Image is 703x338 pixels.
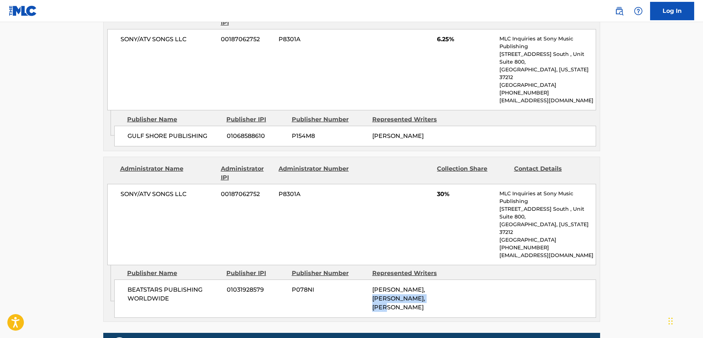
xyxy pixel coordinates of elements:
[227,132,286,140] span: 01068588610
[499,221,595,236] p: [GEOGRAPHIC_DATA], [US_STATE] 37212
[666,303,703,338] div: Widget chat
[279,190,350,199] span: P8301A
[121,35,216,44] span: SONY/ATV SONGS LLC
[650,2,694,20] a: Log In
[292,115,367,124] div: Publisher Number
[499,97,595,104] p: [EMAIL_ADDRESS][DOMAIN_NAME]
[279,164,350,182] div: Administrator Number
[499,66,595,81] p: [GEOGRAPHIC_DATA], [US_STATE] 37212
[292,132,367,140] span: P154M8
[499,205,595,221] p: [STREET_ADDRESS] South , Unit Suite 800,
[128,285,221,303] span: BEATSTARS PUBLISHING WORLDWIDE
[499,190,595,205] p: MLC Inquiries at Sony Music Publishing
[499,236,595,244] p: [GEOGRAPHIC_DATA]
[668,310,673,332] div: Trascina
[499,81,595,89] p: [GEOGRAPHIC_DATA]
[634,7,643,15] img: help
[514,164,585,182] div: Contact Details
[121,190,216,199] span: SONY/ATV SONGS LLC
[499,50,595,66] p: [STREET_ADDRESS] South , Unit Suite 800,
[437,164,508,182] div: Collection Share
[499,244,595,252] p: [PHONE_NUMBER]
[615,7,624,15] img: search
[666,303,703,338] iframe: Chat Widget
[499,35,595,50] p: MLC Inquiries at Sony Music Publishing
[372,269,447,278] div: Represented Writers
[372,115,447,124] div: Represented Writers
[226,115,286,124] div: Publisher IPI
[631,4,646,18] div: Help
[221,190,273,199] span: 00187062752
[227,285,286,294] span: 01031928579
[612,4,627,18] a: Public Search
[372,132,424,139] span: [PERSON_NAME]
[437,190,494,199] span: 30%
[499,252,595,259] p: [EMAIL_ADDRESS][DOMAIN_NAME]
[226,269,286,278] div: Publisher IPI
[499,89,595,97] p: [PHONE_NUMBER]
[221,164,273,182] div: Administrator IPI
[221,35,273,44] span: 00187062752
[128,132,221,140] span: GULF SHORE PUBLISHING
[127,115,221,124] div: Publisher Name
[292,285,367,294] span: P078NI
[279,35,350,44] span: P8301A
[372,286,425,311] span: [PERSON_NAME], [PERSON_NAME], [PERSON_NAME]
[120,164,215,182] div: Administrator Name
[437,35,494,44] span: 6.25%
[127,269,221,278] div: Publisher Name
[9,6,37,16] img: MLC Logo
[292,269,367,278] div: Publisher Number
